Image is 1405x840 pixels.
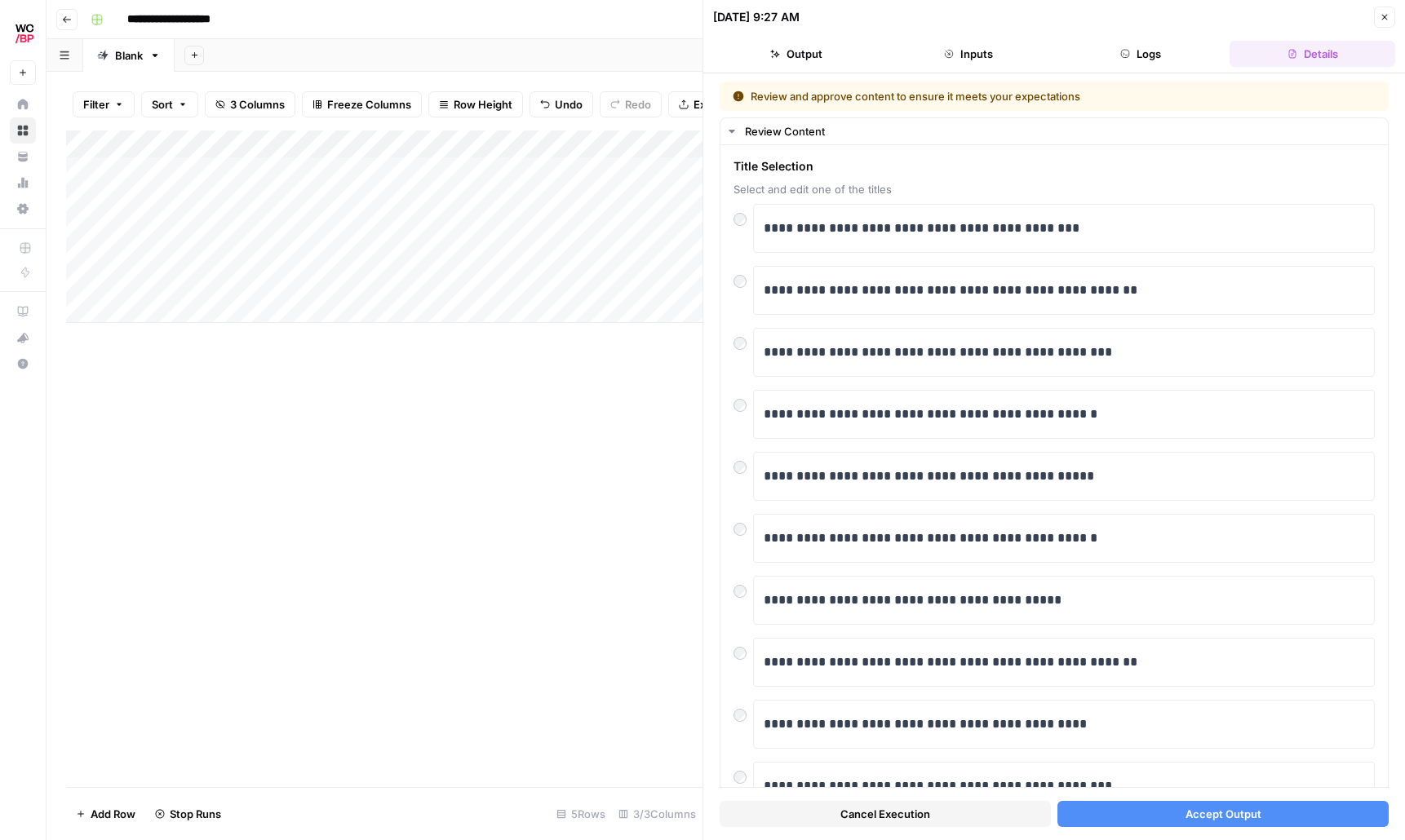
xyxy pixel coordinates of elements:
[625,96,651,113] span: Redo
[1057,801,1389,827] button: Accept Output
[145,801,231,827] button: Stop Runs
[91,806,135,822] span: Add Row
[10,144,36,170] a: Your Data
[885,41,1051,67] button: Inputs
[83,96,109,113] span: Filter
[230,96,285,113] span: 3 Columns
[720,118,1388,144] button: Review Content
[745,123,1378,139] div: Review Content
[10,351,36,377] button: Help + Support
[10,325,36,351] button: What's new?
[612,801,702,827] div: 3/3 Columns
[734,181,1375,197] span: Select and edit one of the titles
[83,39,175,72] a: Blank
[720,145,1388,824] div: Review Content
[428,91,523,117] button: Row Height
[720,801,1051,827] button: Cancel Execution
[302,91,422,117] button: Freeze Columns
[66,801,145,827] button: Add Row
[600,91,662,117] button: Redo
[10,117,36,144] a: Browse
[327,96,411,113] span: Freeze Columns
[73,91,135,117] button: Filter
[734,158,1375,175] span: Title Selection
[10,13,36,54] button: Workspace: Wilson Cooke
[555,96,583,113] span: Undo
[530,91,593,117] button: Undo
[11,325,35,350] div: What's new?
[694,96,751,113] span: Export CSV
[152,96,173,113] span: Sort
[115,47,143,64] div: Blank
[10,19,39,48] img: Wilson Cooke Logo
[713,41,879,67] button: Output
[668,91,762,117] button: Export CSV
[733,88,1228,104] div: Review and approve content to ensure it meets your expectations
[141,91,198,117] button: Sort
[170,806,221,822] span: Stop Runs
[10,91,36,117] a: Home
[1186,806,1261,822] span: Accept Output
[1230,41,1395,67] button: Details
[10,170,36,196] a: Usage
[1057,41,1223,67] button: Logs
[840,806,930,822] span: Cancel Execution
[713,9,800,25] div: [DATE] 9:27 AM
[454,96,512,113] span: Row Height
[10,298,36,325] a: AirOps Academy
[10,196,36,222] a: Settings
[205,91,295,117] button: 3 Columns
[550,801,612,827] div: 5 Rows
